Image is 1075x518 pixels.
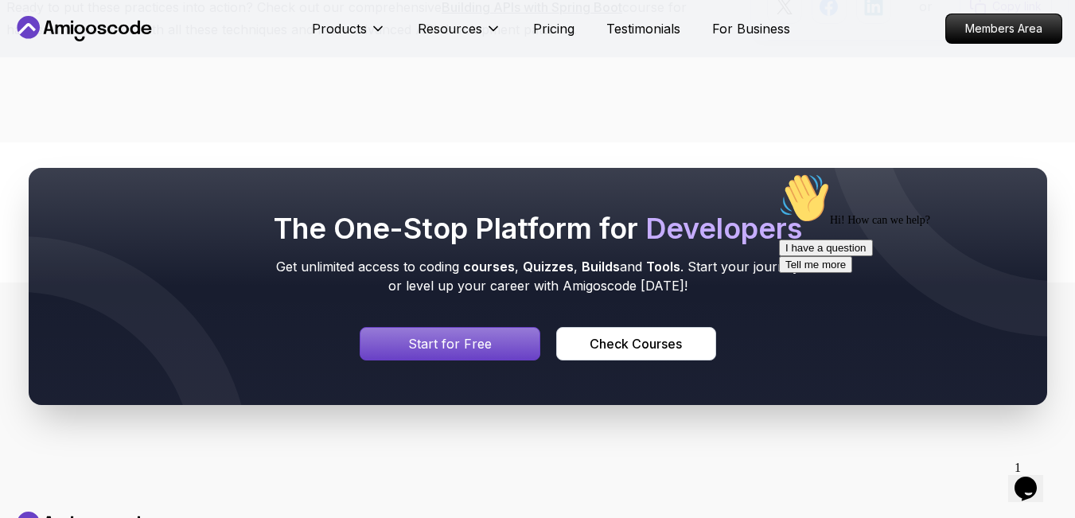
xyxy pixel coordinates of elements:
[646,259,680,275] span: Tools
[6,73,100,90] button: I have a question
[6,6,293,107] div: 👋Hi! How can we help?I have a questionTell me more
[312,19,386,51] button: Products
[523,259,574,275] span: Quizzes
[582,259,620,275] span: Builds
[1008,454,1059,502] iframe: chat widget
[773,166,1059,446] iframe: chat widget
[590,334,682,353] div: Check Courses
[463,259,515,275] span: courses
[6,6,57,57] img: :wave:
[556,327,715,360] a: Courses page
[946,14,1061,43] p: Members Area
[606,19,680,38] a: Testimonials
[360,327,541,360] a: Signin page
[271,212,805,244] h2: The One-Stop Platform for
[556,327,715,360] button: Check Courses
[945,14,1062,44] a: Members Area
[6,90,80,107] button: Tell me more
[6,48,158,60] span: Hi! How can we help?
[533,19,575,38] a: Pricing
[408,334,492,353] p: Start for Free
[271,257,805,295] p: Get unlimited access to coding , , and . Start your journey or level up your career with Amigosco...
[312,19,367,38] p: Products
[418,19,482,38] p: Resources
[645,211,802,246] span: Developers
[418,19,501,51] button: Resources
[712,19,790,38] a: For Business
